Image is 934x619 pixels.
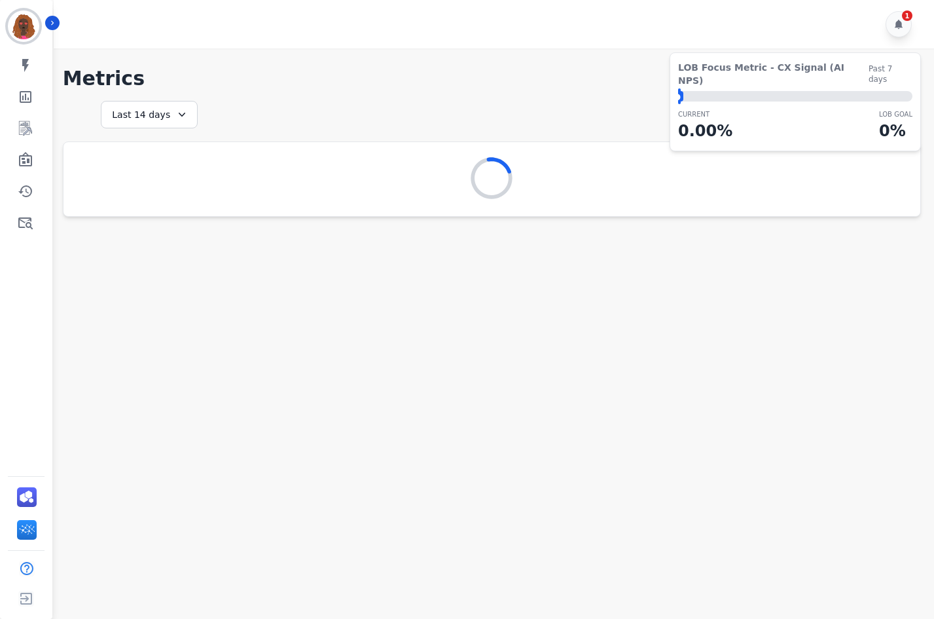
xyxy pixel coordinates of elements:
div: ⬤ [678,91,683,102]
div: 1 [902,10,912,21]
span: Past 7 days [869,64,912,84]
h1: Metrics [63,67,921,90]
div: Last 14 days [101,101,198,128]
p: 0.00 % [678,119,732,143]
span: LOB Focus Metric - CX Signal (AI NPS) [678,61,869,87]
img: Bordered avatar [8,10,39,42]
p: CURRENT [678,109,732,119]
p: 0 % [879,119,912,143]
p: LOB Goal [879,109,912,119]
